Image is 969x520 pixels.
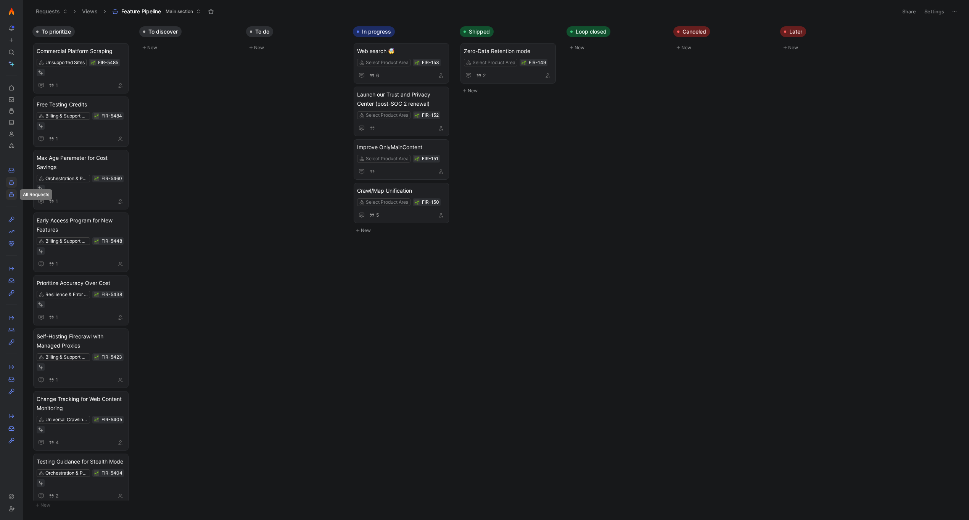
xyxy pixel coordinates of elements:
[457,23,563,99] div: ShippedNew
[94,293,99,297] img: 🌱
[32,26,75,37] button: To prioritize
[136,23,243,56] div: To discoverNew
[483,73,486,78] span: 2
[460,26,494,37] button: Shipped
[33,43,129,93] a: Commercial Platform ScrapingUnsupported Sites1
[415,61,419,65] img: 🌱
[350,23,457,239] div: In progressNew
[94,292,99,297] button: 🌱
[460,86,560,95] button: New
[45,112,88,120] div: Billing & Support Ops
[94,177,99,181] img: 🌱
[45,469,88,477] div: Orchestration & Performance
[354,87,449,136] a: Launch our Trust and Privacy Center (post-SOC 2 renewal)Select Product Area
[45,59,85,66] div: Unsupported Sites
[37,332,125,350] span: Self-Hosting Firecrawl with Managed Proxies
[521,60,526,65] div: 🌱
[6,6,17,17] button: Firecrawl
[37,394,125,413] span: Change Tracking for Web Content Monitoring
[368,211,380,219] button: 5
[563,23,670,56] div: Loop closedNew
[682,28,706,35] span: Canceled
[357,47,446,56] span: Web search 🤯
[414,113,420,118] button: 🌱
[94,354,99,360] div: 🌱
[56,262,58,266] span: 1
[469,28,490,35] span: Shipped
[376,213,379,217] span: 5
[37,153,125,172] span: Max Age Parameter for Cost Savings
[94,471,99,476] img: 🌱
[94,238,99,244] div: 🌱
[414,156,420,161] button: 🌱
[464,47,552,56] span: Zero-Data Retention mode
[414,200,420,205] button: 🌱
[415,200,419,205] img: 🌱
[353,26,395,37] button: In progress
[101,237,122,245] div: FIR-5448
[101,112,122,120] div: FIR-5484
[47,197,60,206] button: 1
[42,28,71,35] span: To prioritize
[567,26,610,37] button: Loop closed
[33,328,129,388] a: Self-Hosting Firecrawl with Managed ProxiesBilling & Support Ops1
[529,59,546,66] div: FIR-149
[37,47,125,56] span: Commercial Platform Scraping
[94,417,99,422] button: 🌱
[780,26,806,37] button: Later
[101,175,122,182] div: FIR-5460
[246,26,273,37] button: To do
[94,113,99,119] button: 🌱
[422,198,439,206] div: FIR-150
[33,97,129,147] a: Free Testing CreditsBilling & Support Ops1
[357,186,446,195] span: Crawl/Map Unification
[56,199,58,204] span: 1
[101,291,122,298] div: FIR-5438
[475,71,487,80] button: 2
[8,8,15,15] img: Firecrawl
[243,23,350,56] div: To doNew
[45,175,88,182] div: Orchestration & Performance
[354,139,449,180] a: Improve OnlyMainContentSelect Product Area
[246,43,347,52] button: New
[91,61,95,65] img: 🌱
[148,28,178,35] span: To discover
[47,135,60,143] button: 1
[673,43,774,52] button: New
[414,60,420,65] div: 🌱
[33,391,129,451] a: Change Tracking for Web Content MonitoringUniversal Crawling & Scraping4
[33,454,129,504] a: Testing Guidance for Stealth ModeOrchestration & Performance2
[366,111,409,119] div: Select Product Area
[777,23,884,56] div: LaterNew
[37,279,125,288] span: Prioritize Accuracy Over Cost
[101,353,122,361] div: FIR-5423
[415,157,419,161] img: 🌱
[94,176,99,181] button: 🌱
[45,353,88,361] div: Billing & Support Ops
[921,6,948,17] button: Settings
[101,416,122,423] div: FIR-5405
[94,418,99,422] img: 🌱
[56,137,58,141] span: 1
[29,23,136,514] div: To prioritizeNew
[121,8,161,15] span: Feature Pipeline
[362,28,391,35] span: In progress
[47,260,60,268] button: 1
[37,457,125,466] span: Testing Guidance for Stealth Mode
[56,315,58,320] span: 1
[473,59,515,66] div: Select Product Area
[33,150,129,209] a: Max Age Parameter for Cost SavingsOrchestration & Performance1
[780,43,881,52] button: New
[415,113,419,118] img: 🌱
[101,469,122,477] div: FIR-5404
[357,143,446,152] span: Improve OnlyMainContent
[90,60,96,65] button: 🌱
[899,6,919,17] button: Share
[94,470,99,476] div: 🌱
